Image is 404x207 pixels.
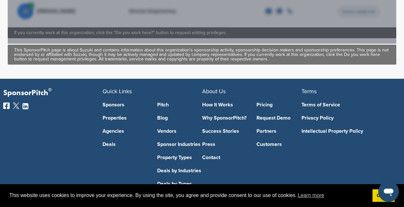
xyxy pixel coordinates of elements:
[256,142,301,147] a: Customers
[301,88,317,95] span: Terms
[202,88,226,95] span: About Us
[202,115,247,121] a: Why SponsorPitch?
[202,142,247,147] a: Press
[301,129,391,134] a: Intellectual Property Policy
[157,102,202,107] a: Pitch
[157,168,202,173] a: Deals by Industries
[157,115,202,121] a: Blog
[103,142,148,147] a: Deals
[14,48,390,61] div: This SponsorPitch page is about Suzuki and contains information about this organization's sponsor...
[103,102,148,107] a: Sponsors
[3,88,103,98] p: SponsorPitch
[256,129,301,134] a: Partners
[157,142,202,147] a: Sponsor Industries
[157,129,202,134] a: Vendors
[48,86,52,94] span: ®
[202,129,247,134] a: Success Stories
[157,181,202,186] a: Deals by Types
[256,102,301,107] a: Pricing
[13,103,19,109] img: Twitter
[297,191,325,200] a: learn more about cookies
[103,115,148,121] a: Properties
[301,115,391,121] a: Privacy Policy
[202,102,247,107] a: How It Works
[157,155,202,160] a: Property Types
[378,181,399,202] iframe: Button to launch messaging window
[9,191,367,200] span: This website uses cookies to improve your experience. By using the site, you agree and provide co...
[202,155,247,160] a: Contact
[3,103,10,109] img: Facebook
[256,115,301,121] a: Request Demo
[301,102,391,107] a: Terms of Service
[103,129,148,134] a: Agencies
[373,189,395,202] a: dismiss cookie message
[103,88,132,95] span: Quick Links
